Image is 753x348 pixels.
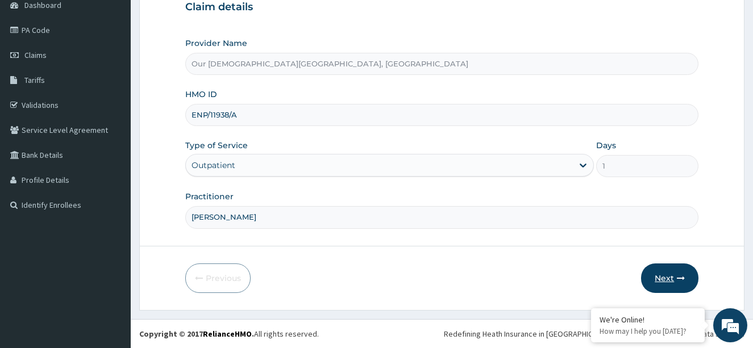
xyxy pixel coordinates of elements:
label: Type of Service [185,140,248,151]
input: Enter HMO ID [185,104,699,126]
div: We're Online! [600,315,696,325]
strong: Copyright © 2017 . [139,329,254,339]
span: Claims [24,50,47,60]
label: HMO ID [185,89,217,100]
a: RelianceHMO [203,329,252,339]
div: Outpatient [192,160,235,171]
span: Tariffs [24,75,45,85]
div: Redefining Heath Insurance in [GEOGRAPHIC_DATA] using Telemedicine and Data Science! [444,328,744,339]
label: Practitioner [185,191,234,202]
button: Previous [185,263,251,293]
button: Next [641,263,698,293]
label: Days [596,140,616,151]
p: How may I help you today? [600,326,696,336]
input: Enter Name [185,206,699,228]
img: d_794563401_company_1708531726252_794563401 [21,57,46,85]
h3: Claim details [185,1,699,14]
label: Provider Name [185,37,247,49]
div: Chat with us now [59,64,191,78]
div: Minimize live chat window [186,6,214,33]
span: We're online! [66,103,157,217]
textarea: Type your message and hit 'Enter' [6,229,217,269]
footer: All rights reserved. [131,319,753,348]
